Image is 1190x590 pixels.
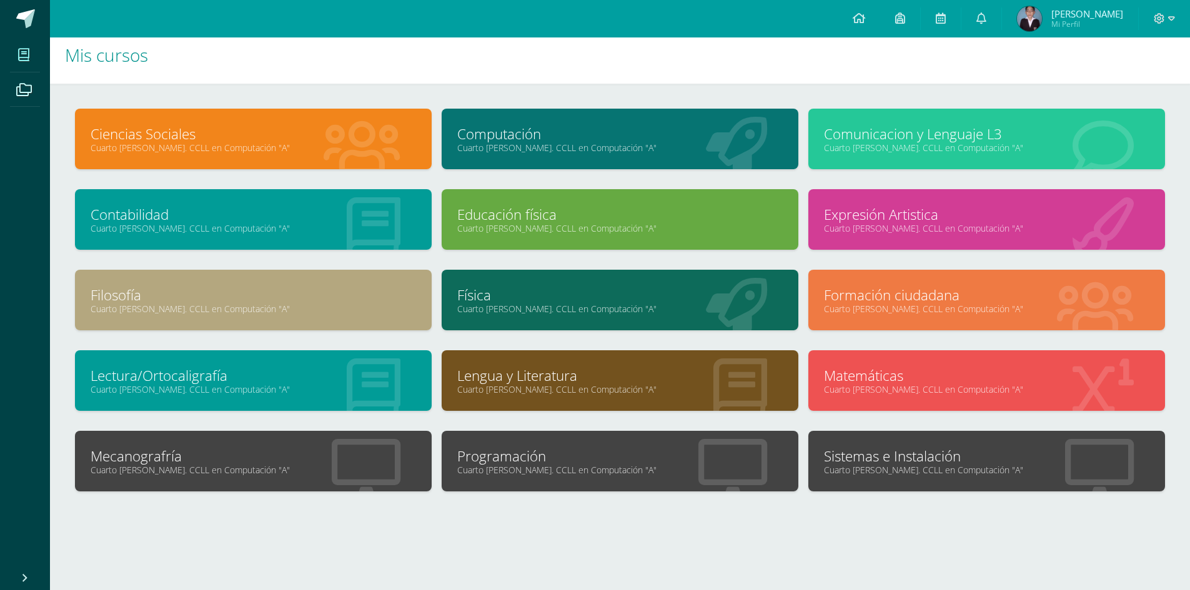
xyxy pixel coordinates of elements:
a: Cuarto [PERSON_NAME]. CCLL en Computación "A" [91,383,416,395]
a: Cuarto [PERSON_NAME]. CCLL en Computación "A" [91,222,416,234]
a: Comunicacion y Lenguaje L3 [824,124,1149,144]
a: Programación [457,446,783,466]
a: Filosofía [91,285,416,305]
span: [PERSON_NAME] [1051,7,1123,20]
a: Ciencias Sociales [91,124,416,144]
a: Cuarto [PERSON_NAME]. CCLL en Computación "A" [457,464,783,476]
a: Cuarto [PERSON_NAME]. CCLL en Computación "A" [91,464,416,476]
a: Cuarto [PERSON_NAME]. CCLL en Computación "A" [457,142,783,154]
a: Lectura/Ortocaligrafía [91,366,416,385]
a: Cuarto [PERSON_NAME]. CCLL en Computación "A" [824,383,1149,395]
a: Formación ciudadana [824,285,1149,305]
a: Cuarto [PERSON_NAME]. CCLL en Computación "A" [91,303,416,315]
a: Física [457,285,783,305]
span: Mis cursos [65,43,148,67]
a: Lengua y Literatura [457,366,783,385]
img: 15e05934674df14ed11c6a1ad9006b45.png [1017,6,1042,31]
a: Contabilidad [91,205,416,224]
a: Cuarto [PERSON_NAME]. CCLL en Computación "A" [824,222,1149,234]
a: Cuarto [PERSON_NAME]. CCLL en Computación "A" [824,464,1149,476]
a: Educación física [457,205,783,224]
span: Mi Perfil [1051,19,1123,29]
a: Matemáticas [824,366,1149,385]
a: Cuarto [PERSON_NAME]. CCLL en Computación "A" [457,303,783,315]
a: Cuarto [PERSON_NAME]. CCLL en Computación "A" [91,142,416,154]
a: Cuarto [PERSON_NAME]. CCLL en Computación "A" [824,303,1149,315]
a: Cuarto [PERSON_NAME]. CCLL en Computación "A" [824,142,1149,154]
a: Computación [457,124,783,144]
a: Cuarto [PERSON_NAME]. CCLL en Computación "A" [457,222,783,234]
a: Cuarto [PERSON_NAME]. CCLL en Computación "A" [457,383,783,395]
a: Mecanografría [91,446,416,466]
a: Sistemas e Instalación [824,446,1149,466]
a: Expresión Artistica [824,205,1149,224]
